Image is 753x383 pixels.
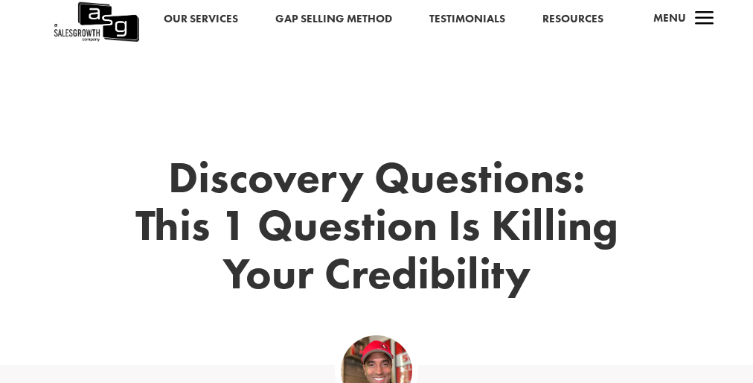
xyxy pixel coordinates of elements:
[429,10,505,29] a: Testimonials
[275,10,392,29] a: Gap Selling Method
[164,10,238,29] a: Our Services
[542,10,603,29] a: Resources
[131,153,622,306] h1: Discovery Questions: This 1 Question Is Killing Your Credibility
[653,10,686,25] span: Menu
[690,4,720,34] span: a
